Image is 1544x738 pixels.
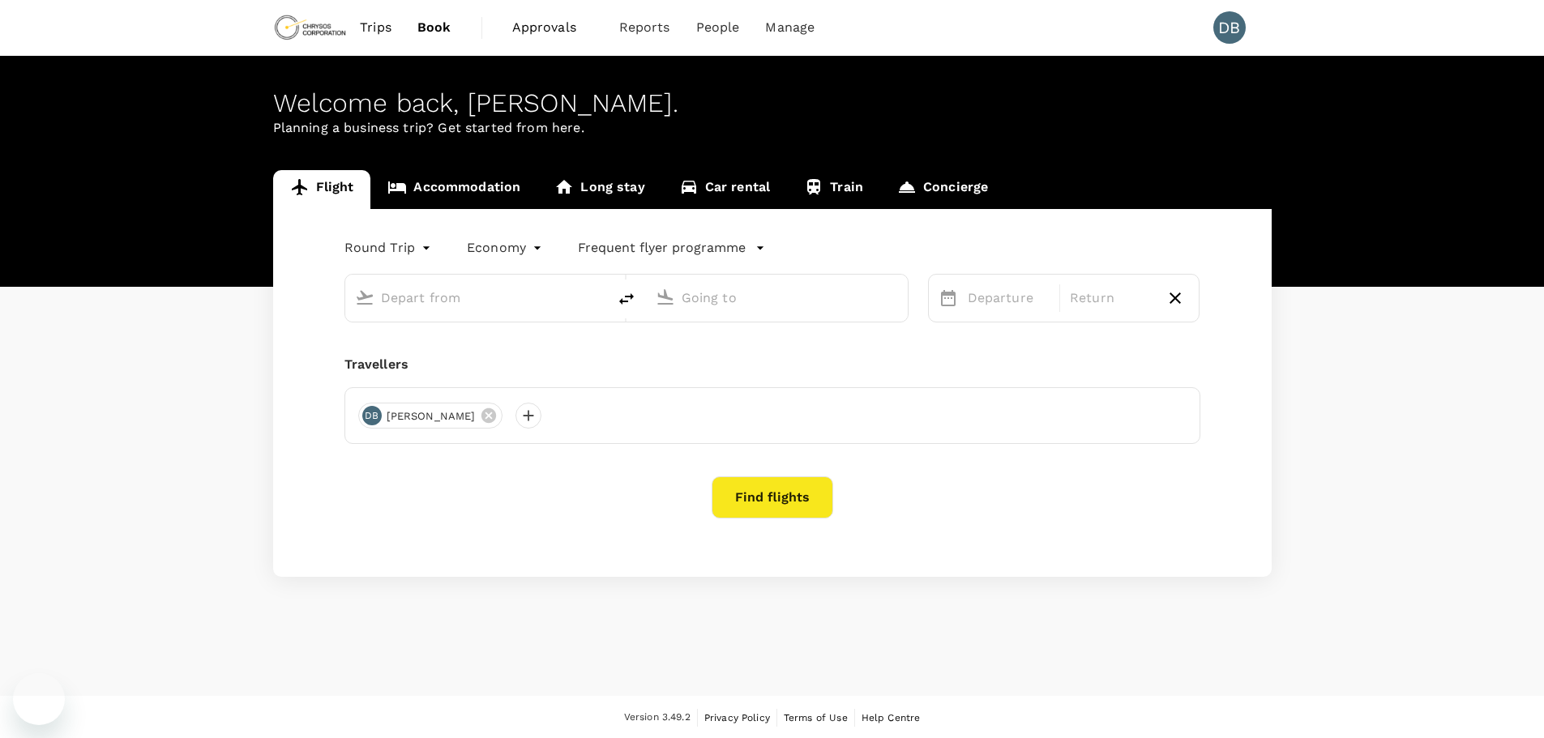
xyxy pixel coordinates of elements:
span: [PERSON_NAME] [377,408,485,424]
img: Chrysos Corporation [273,10,348,45]
p: Return [1070,288,1152,308]
div: DB [362,406,382,425]
span: People [696,18,740,37]
a: Concierge [880,170,1005,209]
a: Car rental [662,170,788,209]
a: Flight [273,170,371,209]
span: Help Centre [862,712,921,723]
div: DB [1213,11,1246,44]
div: Travellers [344,355,1200,374]
span: Approvals [512,18,593,37]
button: delete [607,279,646,318]
a: Train [787,170,880,209]
button: Open [896,296,900,299]
div: Economy [467,235,545,261]
p: Planning a business trip? Get started from here. [273,118,1272,138]
div: Welcome back , [PERSON_NAME] . [273,88,1272,118]
button: Frequent flyer programme [578,238,765,258]
p: Departure [968,288,1050,308]
button: Open [596,296,599,299]
button: Find flights [712,476,833,518]
div: DB[PERSON_NAME] [358,403,503,429]
span: Version 3.49.2 [624,710,691,726]
span: Book [417,18,451,37]
input: Depart from [381,285,573,310]
span: Privacy Policy [704,712,770,723]
p: Frequent flyer programme [578,238,746,258]
iframe: Button to launch messaging window [13,673,65,725]
a: Help Centre [862,709,921,727]
span: Terms of Use [784,712,848,723]
a: Privacy Policy [704,709,770,727]
a: Accommodation [370,170,537,209]
a: Terms of Use [784,709,848,727]
span: Reports [619,18,670,37]
div: Round Trip [344,235,435,261]
a: Long stay [537,170,661,209]
input: Going to [682,285,874,310]
span: Manage [765,18,815,37]
span: Trips [360,18,391,37]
